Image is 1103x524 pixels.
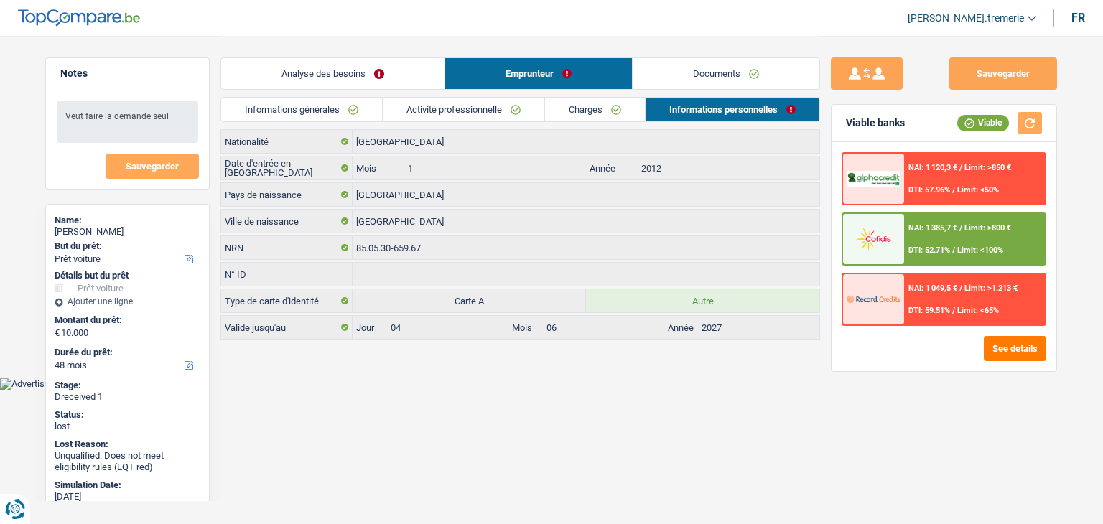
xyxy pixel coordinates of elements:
span: [PERSON_NAME].tremerie [908,12,1024,24]
div: Stage: [55,380,200,391]
h5: Notes [60,67,195,80]
label: Année [586,156,637,179]
span: DTI: 59.51% [908,306,950,315]
label: Autre [586,289,819,312]
span: NAI: 1 120,3 € [908,163,957,172]
label: NRN [221,236,353,259]
a: [PERSON_NAME].tremerie [896,6,1036,30]
div: Viable [957,115,1009,131]
button: See details [984,336,1046,361]
input: JJ [387,316,508,339]
img: AlphaCredit [847,171,900,187]
span: DTI: 57.96% [908,185,950,195]
div: Détails but du prêt [55,270,200,281]
div: [DATE] [55,491,200,502]
input: MM [543,316,664,339]
div: fr [1071,11,1085,24]
input: Belgique [353,183,819,206]
label: Carte A [353,289,586,312]
img: TopCompare Logo [18,9,140,27]
span: / [959,163,962,172]
a: Analyse des besoins [221,58,445,89]
label: Montant du prêt: [55,314,197,326]
span: Limit: <65% [957,306,999,315]
span: / [959,223,962,233]
button: Sauvegarder [106,154,199,179]
button: Sauvegarder [949,57,1057,90]
span: NAI: 1 049,5 € [908,284,957,293]
span: Limit: >1.213 € [964,284,1018,293]
span: Limit: <50% [957,185,999,195]
div: Lost Reason: [55,439,200,450]
div: Dreceived 1 [55,391,200,403]
label: Pays de naissance [221,183,353,206]
span: / [959,284,962,293]
a: Charges [545,98,645,121]
span: / [952,306,955,315]
span: NAI: 1 385,7 € [908,223,957,233]
label: Nationalité [221,130,353,153]
img: Record Credits [847,286,900,312]
label: Type de carte d'identité [221,289,353,312]
input: Belgique [353,130,819,153]
div: Unqualified: Does not meet eligibility rules (LQT red) [55,450,200,472]
label: Durée du prêt: [55,347,197,358]
input: AAAA [638,156,819,179]
div: Name: [55,215,200,226]
a: Informations personnelles [646,98,819,121]
span: DTI: 52.71% [908,245,950,255]
div: Status: [55,409,200,421]
label: Jour [353,316,387,339]
span: € [55,327,60,339]
a: Activité professionnelle [383,98,544,121]
label: Année [664,316,699,339]
a: Documents [633,58,819,89]
label: Ville de naissance [221,210,353,233]
span: Limit: <100% [957,245,1003,255]
label: But du prêt: [55,240,197,252]
label: Mois [508,316,543,339]
span: / [952,245,955,255]
img: Cofidis [847,225,900,252]
span: / [952,185,955,195]
div: Ajouter une ligne [55,296,200,307]
a: Informations générales [221,98,382,121]
span: Limit: >850 € [964,163,1011,172]
div: Viable banks [846,117,905,129]
div: lost [55,421,200,432]
div: Simulation Date: [55,479,200,491]
label: Mois [353,156,404,179]
span: Sauvegarder [126,162,179,171]
a: Emprunteur [445,58,632,89]
input: MM [404,156,586,179]
input: AAAA [698,316,819,339]
label: Date d'entrée en [GEOGRAPHIC_DATA] [221,156,353,179]
input: B-1234567-89 [353,263,819,286]
input: 12.12.12-123.12 [353,236,819,259]
div: [PERSON_NAME] [55,226,200,238]
label: Valide jusqu'au [221,316,353,339]
span: Limit: >800 € [964,223,1011,233]
label: N° ID [221,263,353,286]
